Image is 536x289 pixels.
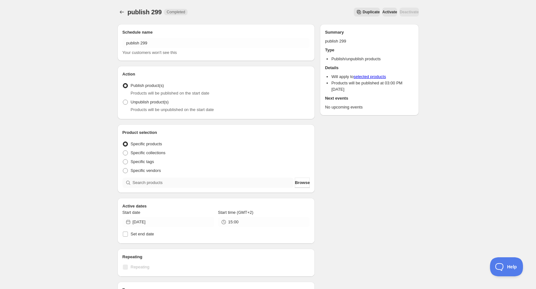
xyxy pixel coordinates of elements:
[218,210,254,215] span: Start time (GMT+2)
[122,254,310,260] h2: Repeating
[325,65,414,71] h2: Details
[131,107,214,112] span: Products will be unpublished on the start date
[122,71,310,77] h2: Action
[354,74,386,79] a: selected products
[295,180,310,186] span: Browse
[131,91,209,95] span: Products will be published on the start date
[331,56,414,62] li: Publish/unpublish products
[354,8,380,16] button: Secondary action label
[382,8,397,16] button: Activate
[325,38,414,44] p: publish 299
[131,232,154,236] span: Set end date
[325,104,414,110] p: No upcoming events
[122,203,310,209] h2: Active dates
[122,50,177,55] span: Your customers won't see this
[382,10,397,15] span: Activate
[122,129,310,136] h2: Product selection
[167,10,185,15] span: Completed
[325,29,414,36] h2: Summary
[131,150,166,155] span: Specific collections
[325,95,414,102] h2: Next events
[363,10,380,15] span: Duplicate
[131,83,164,88] span: Publish product(s)
[133,178,294,188] input: Search products
[331,74,414,80] li: Will apply to
[131,159,154,164] span: Specific tags
[325,47,414,53] h2: Type
[131,168,161,173] span: Specific vendors
[122,29,310,36] h2: Schedule name
[117,8,126,16] button: Schedules
[131,100,169,104] span: Unpublish product(s)
[128,9,162,16] span: publish 299
[131,265,149,269] span: Repeating
[295,178,310,188] button: Browse
[131,141,162,146] span: Specific products
[490,257,523,276] iframe: Toggle Customer Support
[331,80,414,93] li: Products will be published at 03:00 PM [DATE]
[122,210,140,215] span: Start date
